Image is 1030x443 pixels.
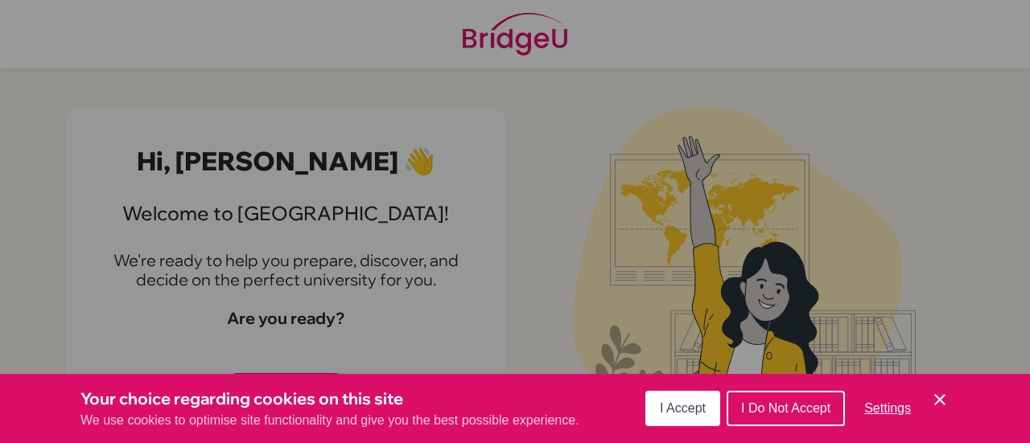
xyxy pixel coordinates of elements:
p: We use cookies to optimise site functionality and give you the best possible experience. [80,411,579,430]
h3: Your choice regarding cookies on this site [80,387,579,411]
button: Save and close [930,390,950,409]
button: I Accept [645,391,720,426]
span: I Do Not Accept [741,401,830,415]
button: I Do Not Accept [727,391,845,426]
span: I Accept [660,401,706,415]
span: Settings [864,401,911,415]
button: Settings [851,392,924,425]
